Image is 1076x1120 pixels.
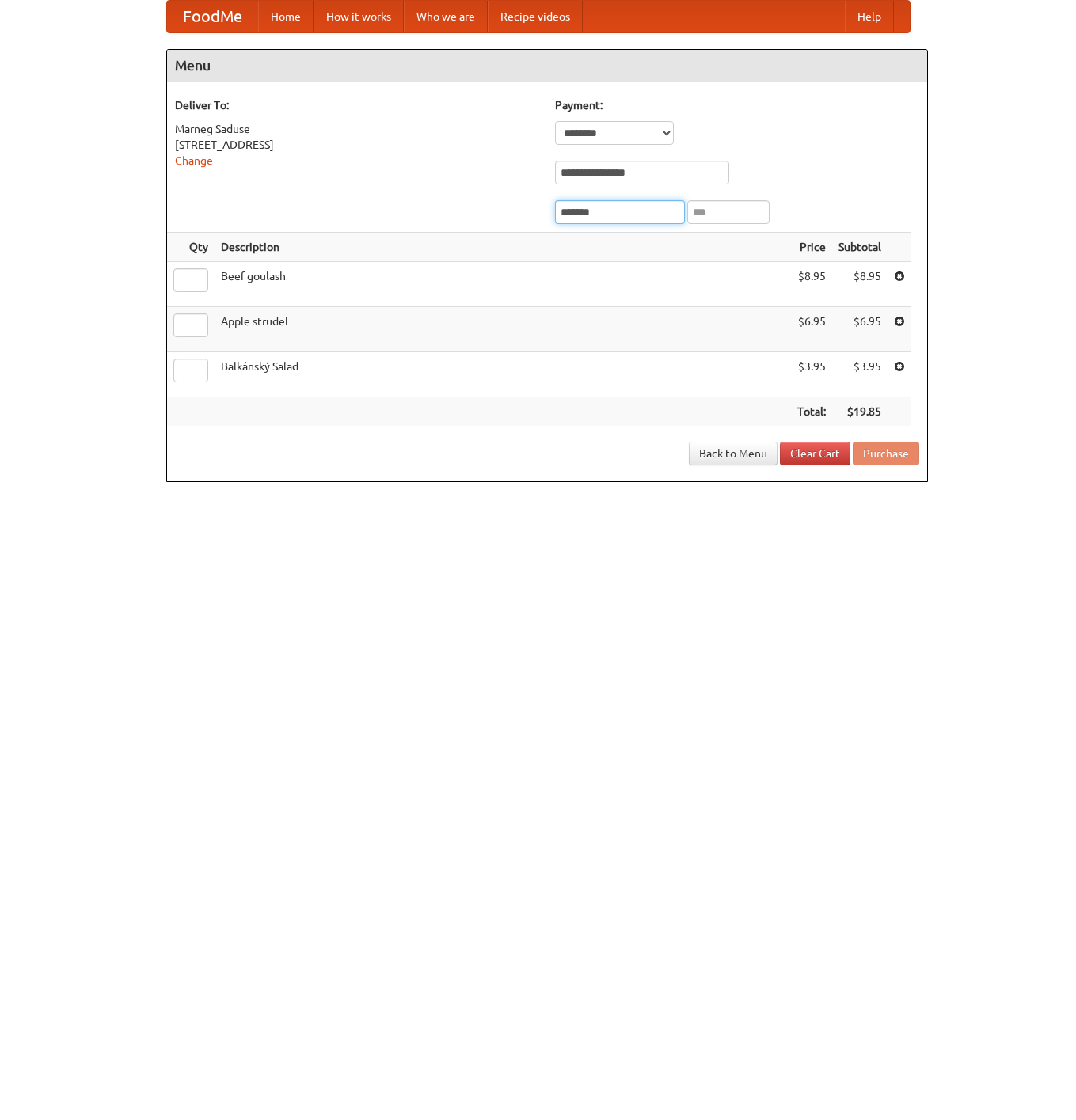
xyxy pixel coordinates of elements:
[832,397,888,427] th: $19.85
[175,154,213,167] a: Change
[791,307,832,352] td: $6.95
[832,233,888,262] th: Subtotal
[689,442,778,465] a: Back to Menu
[175,137,539,153] div: [STREET_ADDRESS]
[791,233,832,262] th: Price
[167,1,258,32] a: FoodMe
[167,233,215,262] th: Qty
[791,352,832,397] td: $3.95
[832,352,888,397] td: $3.95
[555,97,919,113] h5: Payment:
[853,442,919,465] button: Purchase
[215,233,791,262] th: Description
[832,262,888,307] td: $8.95
[832,307,888,352] td: $6.95
[215,262,791,307] td: Beef goulash
[258,1,314,32] a: Home
[215,307,791,352] td: Apple strudel
[175,121,539,137] div: Marneg Saduse
[791,397,832,427] th: Total:
[791,262,832,307] td: $8.95
[404,1,488,32] a: Who we are
[314,1,404,32] a: How it works
[845,1,894,32] a: Help
[175,97,539,113] h5: Deliver To:
[215,352,791,397] td: Balkánský Salad
[488,1,583,32] a: Recipe videos
[780,442,850,465] a: Clear Cart
[167,50,927,82] h4: Menu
